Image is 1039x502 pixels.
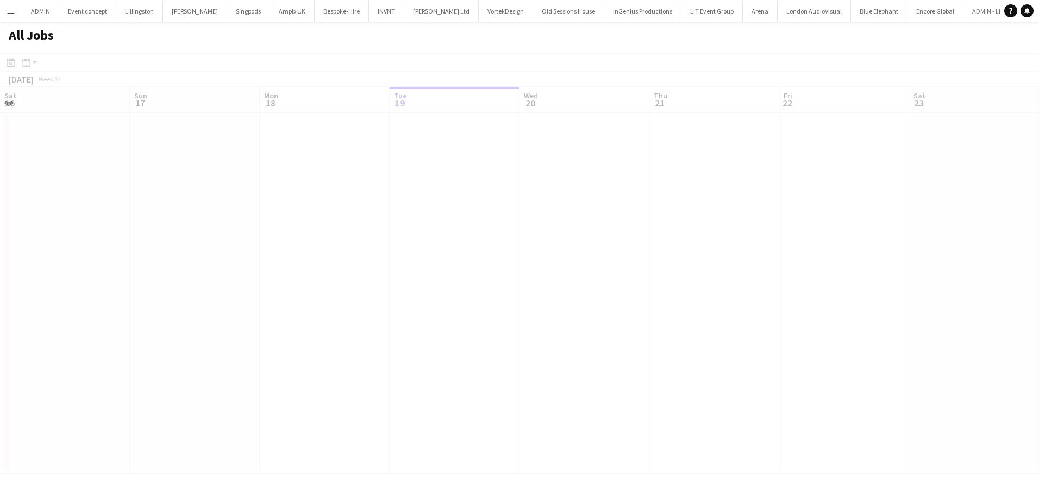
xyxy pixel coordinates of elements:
button: Bespoke-Hire [315,1,369,22]
button: InGenius Productions [604,1,681,22]
button: [PERSON_NAME] Ltd [404,1,479,22]
button: INVNT [369,1,404,22]
button: VortekDesign [479,1,533,22]
button: Event concept [59,1,116,22]
button: Blue Elephant [851,1,907,22]
button: Ampix UK [270,1,315,22]
button: [PERSON_NAME] [163,1,227,22]
button: ADMIN [22,1,59,22]
button: Arena [743,1,778,22]
button: LIT Event Group [681,1,743,22]
button: Encore Global [907,1,963,22]
button: Old Sessions House [533,1,604,22]
button: London AudioVisual [778,1,851,22]
button: Singpods [227,1,270,22]
button: ADMIN - LEAVE [963,1,1022,22]
button: Lillingston [116,1,163,22]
